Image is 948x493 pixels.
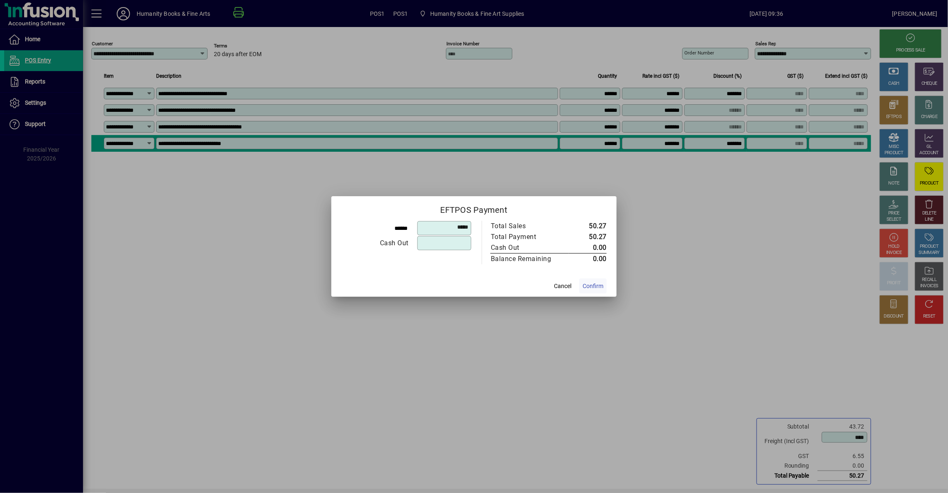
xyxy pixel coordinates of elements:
span: Cancel [554,282,571,291]
div: Cash Out [491,243,561,253]
span: Confirm [583,282,603,291]
button: Confirm [579,279,607,293]
td: 50.27 [569,232,607,242]
div: Balance Remaining [491,254,561,264]
td: 0.00 [569,254,607,265]
td: 50.27 [569,221,607,232]
td: 0.00 [569,242,607,254]
td: Total Payment [490,232,569,242]
td: Total Sales [490,221,569,232]
h2: EFTPOS Payment [331,196,617,220]
button: Cancel [549,279,576,293]
div: Cash Out [342,238,409,248]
